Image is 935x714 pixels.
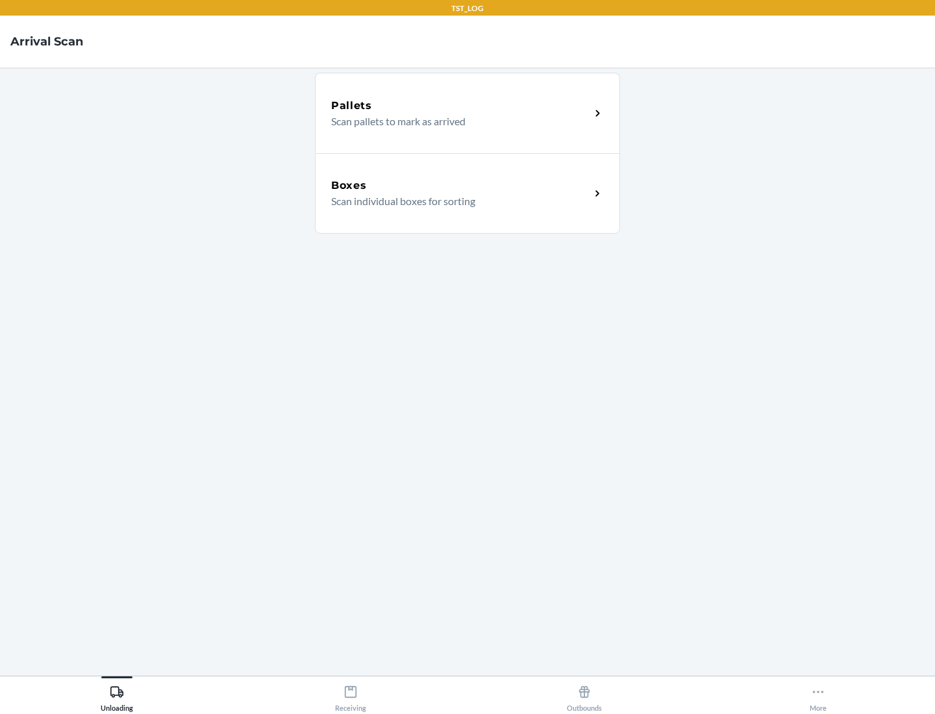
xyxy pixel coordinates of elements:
button: Receiving [234,676,467,712]
h4: Arrival Scan [10,33,83,50]
div: Outbounds [567,680,602,712]
p: Scan pallets to mark as arrived [331,114,580,129]
div: Unloading [101,680,133,712]
a: BoxesScan individual boxes for sorting [315,153,620,234]
button: More [701,676,935,712]
div: More [810,680,827,712]
p: TST_LOG [451,3,484,14]
button: Outbounds [467,676,701,712]
p: Scan individual boxes for sorting [331,193,580,209]
a: PalletsScan pallets to mark as arrived [315,73,620,153]
h5: Pallets [331,98,372,114]
div: Receiving [335,680,366,712]
h5: Boxes [331,178,367,193]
